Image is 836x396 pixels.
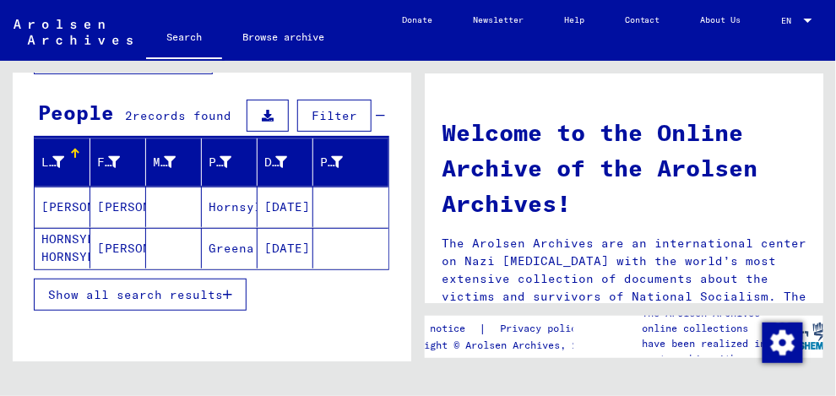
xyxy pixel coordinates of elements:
[153,154,176,171] div: Maiden Name
[146,138,202,186] mat-header-cell: Maiden Name
[320,149,368,176] div: Prisoner #
[763,323,803,363] img: Change consent
[153,149,201,176] div: Maiden Name
[320,154,343,171] div: Prisoner #
[34,279,247,311] button: Show all search results
[395,338,604,353] p: Copyright © Arolsen Archives, 2021
[642,336,774,366] p: have been realized in partnership with
[762,322,802,362] div: Change consent
[202,187,258,227] mat-cell: Hornsyld
[41,149,90,176] div: Last Name
[35,228,90,269] mat-cell: HORNSYLD HORNSYLT
[97,154,120,171] div: First Name
[48,287,223,302] span: Show all search results
[442,235,806,394] p: The Arolsen Archives are an international center on Nazi [MEDICAL_DATA] with the world’s most ext...
[264,154,287,171] div: Date of Birth
[35,187,90,227] mat-cell: [PERSON_NAME]
[209,149,257,176] div: Place of Birth
[209,154,231,171] div: Place of Birth
[487,320,604,338] a: Privacy policy
[14,19,133,45] img: Arolsen_neg.svg
[222,17,345,57] a: Browse archive
[297,100,372,132] button: Filter
[442,115,806,221] h1: Welcome to the Online Archive of the Arolsen Archives!
[38,97,114,127] div: People
[258,138,313,186] mat-header-cell: Date of Birth
[642,306,774,336] p: The Arolsen Archives online collections
[133,108,231,123] span: records found
[90,138,146,186] mat-header-cell: First Name
[782,16,801,25] span: EN
[258,187,313,227] mat-cell: [DATE]
[90,228,146,269] mat-cell: [PERSON_NAME]
[395,320,480,338] a: Legal notice
[41,154,64,171] div: Last Name
[313,138,388,186] mat-header-cell: Prisoner #
[125,108,133,123] span: 2
[395,320,604,338] div: |
[264,149,312,176] div: Date of Birth
[312,108,357,123] span: Filter
[90,187,146,227] mat-cell: [PERSON_NAME]
[202,138,258,186] mat-header-cell: Place of Birth
[202,228,258,269] mat-cell: Greena
[97,149,145,176] div: First Name
[146,17,222,61] a: Search
[35,138,90,186] mat-header-cell: Last Name
[258,228,313,269] mat-cell: [DATE]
